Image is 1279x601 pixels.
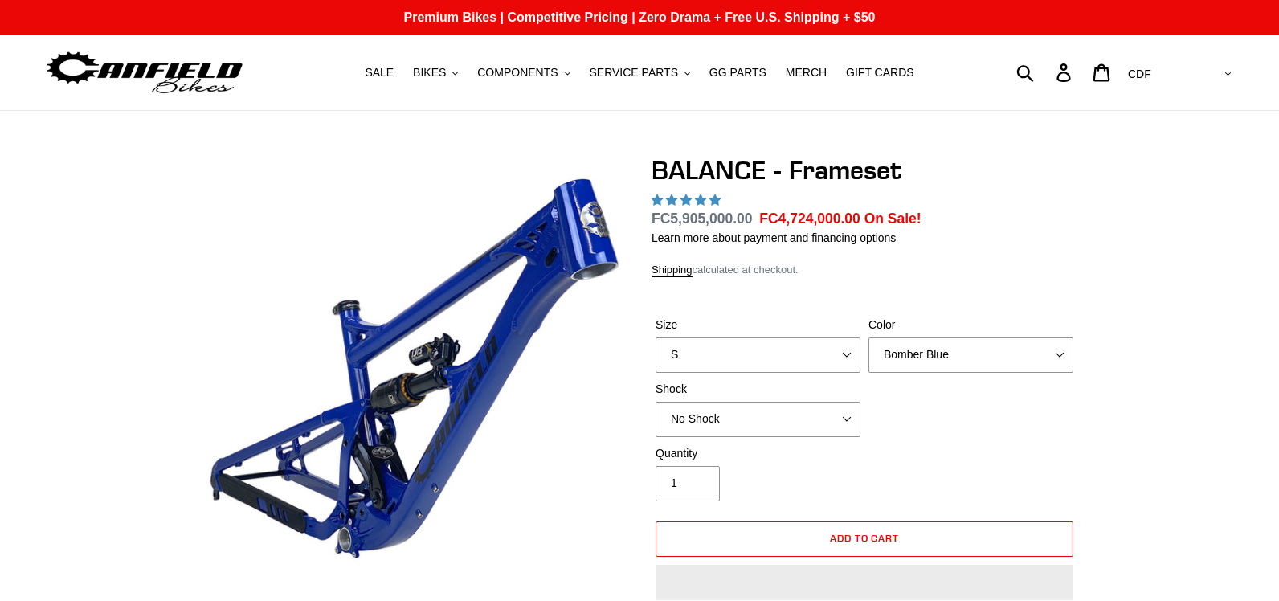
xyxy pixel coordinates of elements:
[652,194,724,206] span: 5.00 stars
[656,445,860,462] label: Quantity
[1025,55,1066,90] input: Search
[357,62,402,84] a: SALE
[365,66,394,80] span: SALE
[759,211,860,227] span: FC4,724,000.00
[205,158,624,578] img: BALANCE - Frameset
[701,62,774,84] a: GG PARTS
[652,231,896,244] a: Learn more about payment and financing options
[786,66,827,80] span: MERCH
[652,211,753,227] s: FC5,905,000.00
[778,62,835,84] a: MERCH
[846,66,914,80] span: GIFT CARDS
[652,264,693,277] a: Shipping
[864,208,921,229] span: On Sale!
[589,66,677,80] span: SERVICE PARTS
[830,532,900,544] span: Add to cart
[469,62,578,84] button: COMPONENTS
[652,155,1077,186] h1: BALANCE - Frameset
[656,381,860,398] label: Shock
[709,66,766,80] span: GG PARTS
[44,47,245,98] img: Canfield Bikes
[656,521,1073,557] button: Add to cart
[838,62,922,84] a: GIFT CARDS
[581,62,697,84] button: SERVICE PARTS
[868,317,1073,333] label: Color
[652,262,1077,278] div: calculated at checkout.
[477,66,558,80] span: COMPONENTS
[656,317,860,333] label: Size
[405,62,466,84] button: BIKES
[413,66,446,80] span: BIKES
